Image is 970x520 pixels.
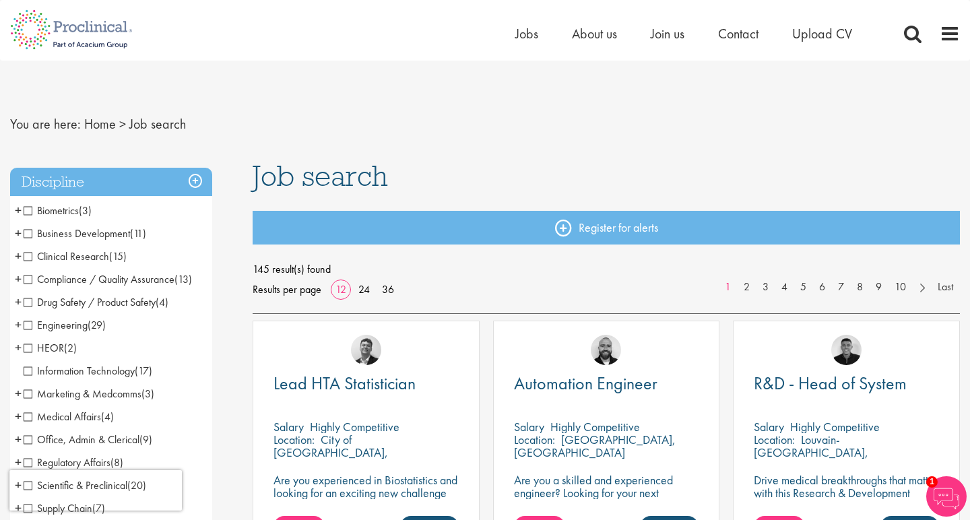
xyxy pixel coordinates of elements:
[850,280,870,295] a: 8
[24,455,123,469] span: Regulatory Affairs
[24,203,79,218] span: Biometrics
[253,158,388,194] span: Job search
[24,364,152,378] span: Information Technology
[79,203,92,218] span: (3)
[351,335,381,365] img: Tom Magenis
[514,372,657,395] span: Automation Engineer
[754,432,868,473] p: Louvain-[GEOGRAPHIC_DATA], [GEOGRAPHIC_DATA]
[119,115,126,133] span: >
[15,406,22,426] span: +
[130,226,146,240] span: (11)
[651,25,684,42] a: Join us
[572,25,617,42] a: About us
[24,295,156,309] span: Drug Safety / Product Safety
[794,280,813,295] a: 5
[831,335,862,365] img: Christian Andersen
[15,337,22,358] span: +
[754,375,939,392] a: R&D - Head of System
[926,476,938,488] span: 1
[101,410,114,424] span: (4)
[253,280,321,300] span: Results per page
[514,432,676,460] p: [GEOGRAPHIC_DATA], [GEOGRAPHIC_DATA]
[273,432,388,473] p: City of [GEOGRAPHIC_DATA], [GEOGRAPHIC_DATA]
[84,115,116,133] a: breadcrumb link
[135,364,152,378] span: (17)
[514,432,555,447] span: Location:
[24,455,110,469] span: Regulatory Affairs
[24,318,88,332] span: Engineering
[273,419,304,434] span: Salary
[718,25,758,42] a: Contact
[88,318,106,332] span: (29)
[15,200,22,220] span: +
[792,25,852,42] a: Upload CV
[15,269,22,289] span: +
[15,383,22,403] span: +
[110,455,123,469] span: (8)
[377,282,399,296] a: 36
[10,168,212,197] div: Discipline
[24,341,64,355] span: HEOR
[718,280,738,295] a: 1
[790,419,880,434] p: Highly Competitive
[24,341,77,355] span: HEOR
[24,249,127,263] span: Clinical Research
[253,211,960,245] a: Register for alerts
[515,25,538,42] a: Jobs
[24,272,192,286] span: Compliance / Quality Assurance
[15,246,22,266] span: +
[888,280,913,295] a: 10
[24,226,130,240] span: Business Development
[9,470,182,511] iframe: reCAPTCHA
[754,419,784,434] span: Salary
[24,410,101,424] span: Medical Affairs
[926,476,967,517] img: Chatbot
[931,280,960,295] a: Last
[550,419,640,434] p: Highly Competitive
[24,249,109,263] span: Clinical Research
[24,203,92,218] span: Biometrics
[15,452,22,472] span: +
[331,282,351,296] a: 12
[24,272,174,286] span: Compliance / Quality Assurance
[139,432,152,447] span: (9)
[24,226,146,240] span: Business Development
[129,115,186,133] span: Job search
[24,295,168,309] span: Drug Safety / Product Safety
[273,372,416,395] span: Lead HTA Statistician
[310,419,399,434] p: Highly Competitive
[756,280,775,295] a: 3
[514,375,699,392] a: Automation Engineer
[141,387,154,401] span: (3)
[253,259,960,280] span: 145 result(s) found
[754,372,907,395] span: R&D - Head of System
[24,432,139,447] span: Office, Admin & Clerical
[24,387,141,401] span: Marketing & Medcomms
[514,419,544,434] span: Salary
[754,432,795,447] span: Location:
[24,387,154,401] span: Marketing & Medcomms
[109,249,127,263] span: (15)
[15,292,22,312] span: +
[737,280,756,295] a: 2
[775,280,794,295] a: 4
[24,364,135,378] span: Information Technology
[15,315,22,335] span: +
[354,282,375,296] a: 24
[812,280,832,295] a: 6
[15,223,22,243] span: +
[24,410,114,424] span: Medical Affairs
[156,295,168,309] span: (4)
[591,335,621,365] img: Jordan Kiely
[273,375,459,392] a: Lead HTA Statistician
[64,341,77,355] span: (2)
[24,432,152,447] span: Office, Admin & Clerical
[174,272,192,286] span: (13)
[754,474,939,512] p: Drive medical breakthroughs that matter with this Research & Development position!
